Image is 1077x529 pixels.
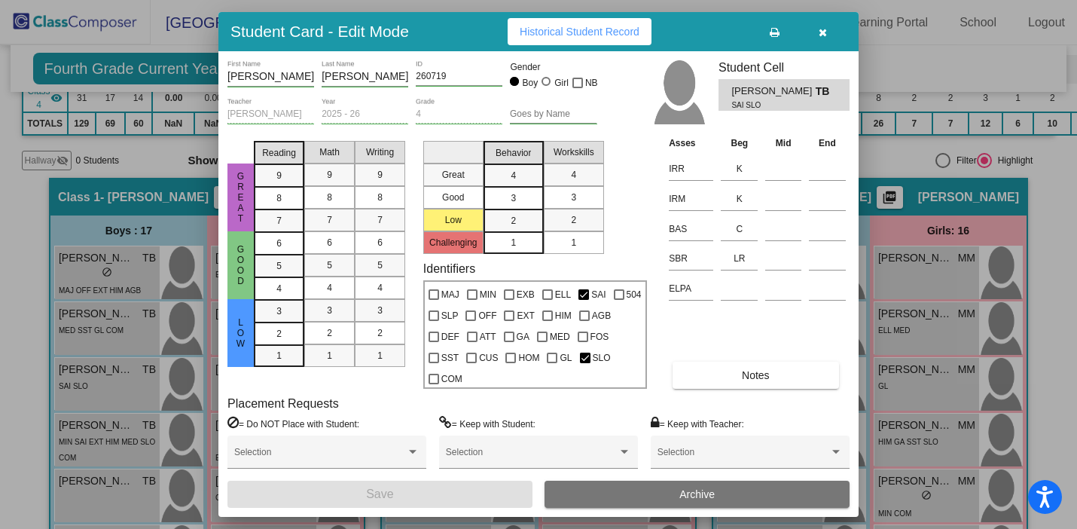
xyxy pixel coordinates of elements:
span: SLP [441,307,459,325]
span: 7 [327,213,332,227]
span: SAI [591,286,606,304]
span: 3 [377,304,383,317]
span: 2 [327,326,332,340]
input: year [322,109,408,120]
span: Reading [262,146,296,160]
span: DEF [441,328,459,346]
input: grade [416,109,502,120]
span: FOS [590,328,609,346]
input: assessment [669,218,713,240]
span: GA [517,328,529,346]
h3: Student Card - Edit Mode [230,22,409,41]
label: Identifiers [423,261,475,276]
input: goes by name [510,109,596,120]
span: Behavior [496,146,531,160]
label: = Keep with Student: [439,416,535,431]
span: Writing [366,145,394,159]
th: Mid [761,135,805,151]
span: MED [550,328,570,346]
span: CUS [479,349,498,367]
span: OFF [478,307,496,325]
span: SLO [593,349,611,367]
input: assessment [669,247,713,270]
span: 8 [276,191,282,205]
span: ATT [480,328,496,346]
span: ELL [555,286,571,304]
th: Asses [665,135,717,151]
span: TB [816,84,837,99]
h3: Student Cell [719,60,850,75]
label: = Keep with Teacher: [651,416,744,431]
span: Save [366,488,393,500]
div: Girl [554,76,569,90]
span: 8 [327,191,332,204]
span: 1 [327,349,332,362]
button: Notes [673,362,838,389]
span: 5 [276,259,282,273]
span: Historical Student Record [520,26,639,38]
span: 4 [377,281,383,295]
span: EXB [517,286,535,304]
span: 6 [276,237,282,250]
span: MIN [480,286,496,304]
span: Archive [679,488,715,500]
span: SST [441,349,459,367]
span: 3 [276,304,282,318]
span: MAJ [441,286,459,304]
span: 3 [511,191,516,205]
span: 1 [276,349,282,362]
span: 6 [377,236,383,249]
mat-label: Gender [510,60,596,74]
span: 9 [327,168,332,182]
button: Historical Student Record [508,18,651,45]
span: EXT [517,307,534,325]
span: NB [585,74,598,92]
span: HIM [555,307,572,325]
label: = Do NOT Place with Student: [227,416,359,431]
span: [PERSON_NAME] [731,84,815,99]
span: 9 [377,168,383,182]
span: Good [234,244,248,286]
th: Beg [717,135,761,151]
button: Save [227,481,532,508]
span: SAI SLO [731,99,804,111]
span: 3 [571,191,576,204]
th: End [805,135,850,151]
span: 2 [377,326,383,340]
span: 8 [377,191,383,204]
span: 6 [327,236,332,249]
span: Low [234,317,248,349]
span: 7 [377,213,383,227]
span: Notes [742,369,770,381]
span: 1 [571,236,576,249]
span: 4 [511,169,516,182]
span: 5 [327,258,332,272]
span: 1 [511,236,516,249]
label: Placement Requests [227,396,339,411]
span: COM [441,370,462,388]
span: 2 [571,213,576,227]
span: 504 [627,286,642,304]
span: Workskills [554,145,594,159]
input: assessment [669,157,713,180]
span: 9 [276,169,282,182]
input: Enter ID [416,72,502,82]
span: 1 [377,349,383,362]
span: 7 [276,214,282,228]
span: GL [560,349,572,367]
span: 2 [511,214,516,228]
span: 2 [276,327,282,341]
button: Archive [545,481,850,508]
span: Great [234,171,248,224]
span: 4 [276,282,282,295]
span: Math [319,145,340,159]
span: 3 [327,304,332,317]
input: assessment [669,277,713,300]
input: teacher [227,109,314,120]
div: Boy [522,76,538,90]
span: HOM [518,349,539,367]
span: AGB [592,307,611,325]
span: 5 [377,258,383,272]
span: 4 [571,168,576,182]
input: assessment [669,188,713,210]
